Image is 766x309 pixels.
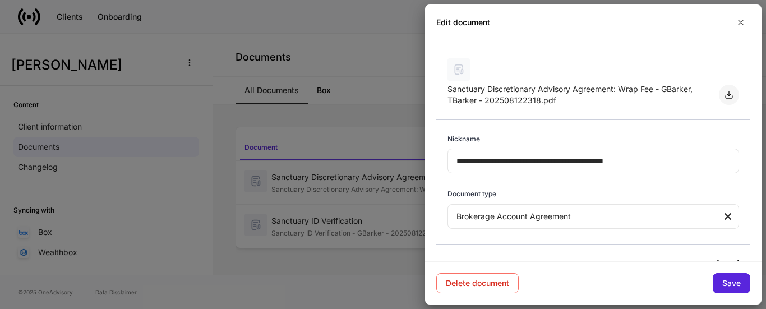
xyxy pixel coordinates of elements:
h6: Synced [DATE] [691,258,739,269]
h6: Nickname [447,133,480,144]
h2: Edit document [436,17,490,28]
button: Delete document [436,273,519,293]
div: Save [722,279,741,287]
div: Sanctuary Discretionary Advisory Agreement: Wrap Fee - GBarker, TBarker - 202508122318.pdf [447,84,710,106]
div: Delete document [446,279,509,287]
div: Brokerage Account Agreement [447,204,721,229]
h6: Document type [447,188,496,199]
button: Save [713,273,750,293]
img: svg%3e [447,58,470,81]
h6: Where it was synced [447,258,514,269]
